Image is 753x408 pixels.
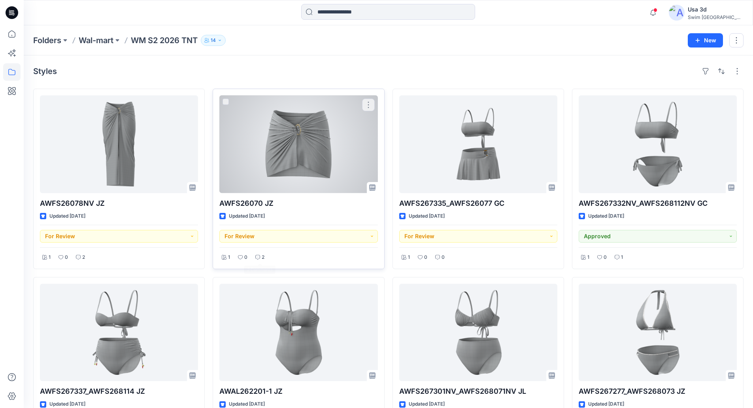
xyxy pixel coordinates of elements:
button: 14 [201,35,226,46]
p: AWFS267301NV_AWFS268071NV JL [399,386,557,397]
a: AWFS267335_AWFS26077 GC [399,95,557,193]
p: AWFS267335_AWFS26077 GC [399,198,557,209]
p: AWAL262201-1 JZ [219,386,377,397]
a: Wal-mart [79,35,113,46]
h4: Styles [33,66,57,76]
p: 1 [408,253,410,262]
p: Updated [DATE] [588,212,624,220]
p: Updated [DATE] [409,212,445,220]
p: 1 [228,253,230,262]
a: AWFS267301NV_AWFS268071NV JL [399,284,557,381]
p: AWFS26078NV JZ [40,198,198,209]
a: AWAL262201-1 JZ [219,284,377,381]
a: AWFS267332NV_AWFS268112NV GC [579,95,737,193]
img: avatar [669,5,685,21]
p: WM S2 2026 TNT [131,35,198,46]
p: 14 [211,36,216,45]
p: AWFS267277_AWFS268073 JZ [579,386,737,397]
a: AWFS26078NV JZ [40,95,198,193]
p: 1 [49,253,51,262]
p: AWFS267337_AWFS268114 JZ [40,386,198,397]
a: AWFS26070 JZ [219,95,377,193]
p: 0 [604,253,607,262]
p: 0 [424,253,427,262]
p: 0 [244,253,247,262]
a: AWFS267337_AWFS268114 JZ [40,284,198,381]
button: New [688,33,723,47]
p: 0 [65,253,68,262]
p: 1 [621,253,623,262]
p: AWFS267332NV_AWFS268112NV GC [579,198,737,209]
p: 0 [442,253,445,262]
a: AWFS267277_AWFS268073 JZ [579,284,737,381]
div: Swim [GEOGRAPHIC_DATA] [688,14,743,20]
p: 1 [587,253,589,262]
div: Usa 3d [688,5,743,14]
p: Updated [DATE] [49,212,85,220]
p: Updated [DATE] [229,212,265,220]
p: 2 [262,253,264,262]
p: 2 [82,253,85,262]
p: AWFS26070 JZ [219,198,377,209]
a: Folders [33,35,61,46]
